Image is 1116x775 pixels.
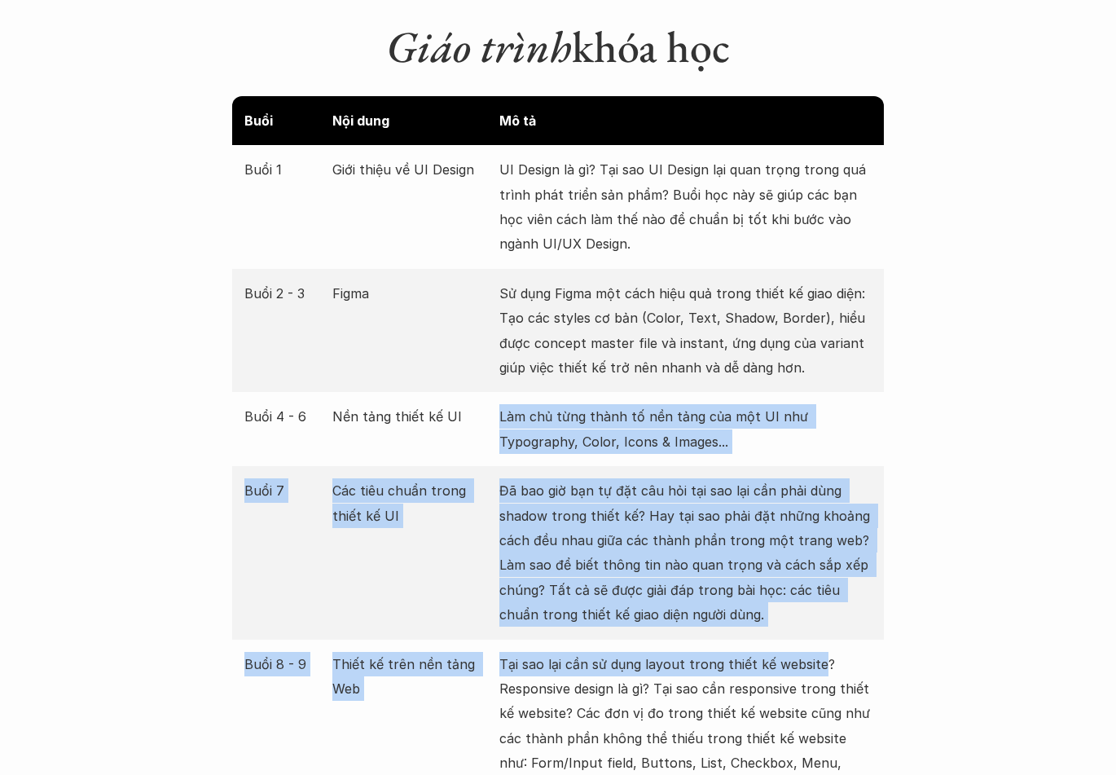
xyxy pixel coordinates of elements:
h1: khóa học [232,20,884,73]
p: Các tiêu chuẩn trong thiết kế UI [332,478,492,528]
p: Làm chủ từng thành tố nền tảng của một UI như Typography, Color, Icons & Images... [499,404,872,454]
p: Buổi 8 - 9 [244,652,324,676]
strong: Buổi [244,112,273,129]
p: Buổi 2 - 3 [244,281,324,306]
p: Sử dụng Figma một cách hiệu quả trong thiết kế giao diện: Tạo các styles cơ bản (Color, Text, Sha... [499,281,872,381]
strong: Mô tả [499,112,536,129]
p: Đã bao giờ bạn tự đặt câu hỏi tại sao lại cần phải dùng shadow trong thiết kế? Hay tại sao phải đ... [499,478,872,627]
p: Buổi 1 [244,157,324,182]
strong: Nội dung [332,112,389,129]
p: Nền tảng thiết kế UI [332,404,492,429]
p: Giới thiệu về UI Design [332,157,492,182]
p: Buổi 4 - 6 [244,404,324,429]
p: Buổi 7 [244,478,324,503]
p: Figma [332,281,492,306]
p: UI Design là gì? Tại sao UI Design lại quan trọng trong quá trình phát triển sản phẩm? Buổi học n... [499,157,872,257]
em: Giáo trình [386,18,572,75]
p: Thiết kế trên nền tảng Web [332,652,492,702]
